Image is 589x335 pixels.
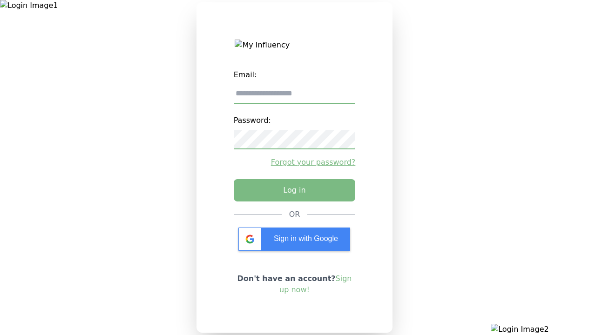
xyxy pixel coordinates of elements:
[234,111,356,130] label: Password:
[491,324,589,335] img: Login Image2
[234,66,356,84] label: Email:
[289,209,300,220] div: OR
[235,40,354,51] img: My Influency
[234,273,356,295] p: Don't have an account?
[238,228,350,251] div: Sign in with Google
[274,234,338,242] span: Sign in with Google
[234,157,356,168] a: Forgot your password?
[234,179,356,201] button: Log in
